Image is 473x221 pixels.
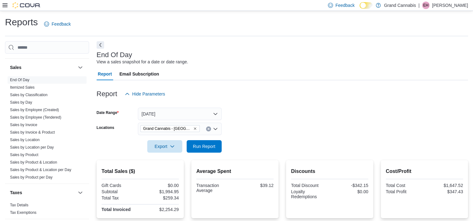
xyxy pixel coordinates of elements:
[10,108,59,112] a: Sales by Employee (Created)
[102,183,139,188] div: Gift Cards
[102,168,179,175] h2: Total Sales ($)
[138,108,222,120] button: [DATE]
[147,140,182,153] button: Export
[360,2,373,9] input: Dark Mode
[98,68,112,80] span: Report
[10,167,71,172] span: Sales by Product & Location per Day
[77,189,84,196] button: Taxes
[10,130,55,135] a: Sales by Invoice & Product
[97,51,132,59] h3: End Of Day
[132,91,165,97] span: Hide Parameters
[119,68,159,80] span: Email Subscription
[122,88,168,100] button: Hide Parameters
[10,203,28,208] span: Tax Details
[10,153,38,157] a: Sales by Product
[384,2,416,9] p: Grand Cannabis
[291,189,329,199] div: Loyalty Redemptions
[10,64,22,71] h3: Sales
[10,137,40,142] span: Sales by Location
[386,168,463,175] h2: Cost/Profit
[236,183,274,188] div: $39.12
[10,77,29,82] span: End Of Day
[196,168,274,175] h2: Average Spent
[10,203,28,207] a: Tax Details
[331,189,368,194] div: $0.00
[10,115,61,120] a: Sales by Employee (Tendered)
[10,64,75,71] button: Sales
[331,183,368,188] div: -$342.15
[386,183,423,188] div: Total Cost
[386,189,423,194] div: Total Profit
[97,90,117,98] h3: Report
[425,189,463,194] div: $347.43
[10,210,37,215] a: Tax Exemptions
[10,160,57,165] a: Sales by Product & Location
[418,2,420,9] p: |
[432,2,468,9] p: [PERSON_NAME]
[193,143,215,150] span: Run Report
[97,110,119,115] label: Date Range
[10,189,75,196] button: Taxes
[102,207,131,212] strong: Total Invoiced
[42,18,73,30] a: Feedback
[97,59,188,65] div: View a sales snapshot for a date or date range.
[13,2,41,8] img: Cova
[291,183,329,188] div: Total Discount
[5,16,38,28] h1: Reports
[10,175,53,179] a: Sales by Product per Day
[10,138,40,142] a: Sales by Location
[141,207,179,212] div: $2,254.29
[193,127,197,130] button: Remove Grand Cannabis - Georgetown from selection in this group
[213,126,218,131] button: Open list of options
[10,145,54,150] a: Sales by Location per Day
[97,125,114,130] label: Locations
[10,78,29,82] a: End Of Day
[77,64,84,71] button: Sales
[141,189,179,194] div: $1,994.95
[141,183,179,188] div: $0.00
[291,168,368,175] h2: Discounts
[10,92,48,97] span: Sales by Classification
[187,140,222,153] button: Run Report
[10,152,38,157] span: Sales by Product
[102,195,139,200] div: Total Tax
[140,125,200,132] span: Grand Cannabis - Georgetown
[10,189,22,196] h3: Taxes
[52,21,71,27] span: Feedback
[206,126,211,131] button: Clear input
[141,195,179,200] div: $259.34
[10,93,48,97] a: Sales by Classification
[10,100,32,105] a: Sales by Day
[425,183,463,188] div: $1,647.52
[10,85,35,90] a: Itemized Sales
[97,41,104,49] button: Next
[422,2,430,9] div: Evan Hopkinson
[10,107,59,112] span: Sales by Employee (Created)
[5,201,89,219] div: Taxes
[151,140,179,153] span: Export
[10,168,71,172] a: Sales by Product & Location per Day
[5,76,89,184] div: Sales
[423,2,429,9] span: EH
[143,125,192,132] span: Grand Cannabis - [GEOGRAPHIC_DATA]
[10,122,37,127] span: Sales by Invoice
[196,183,234,193] div: Transaction Average
[335,2,355,8] span: Feedback
[102,189,139,194] div: Subtotal
[10,123,37,127] a: Sales by Invoice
